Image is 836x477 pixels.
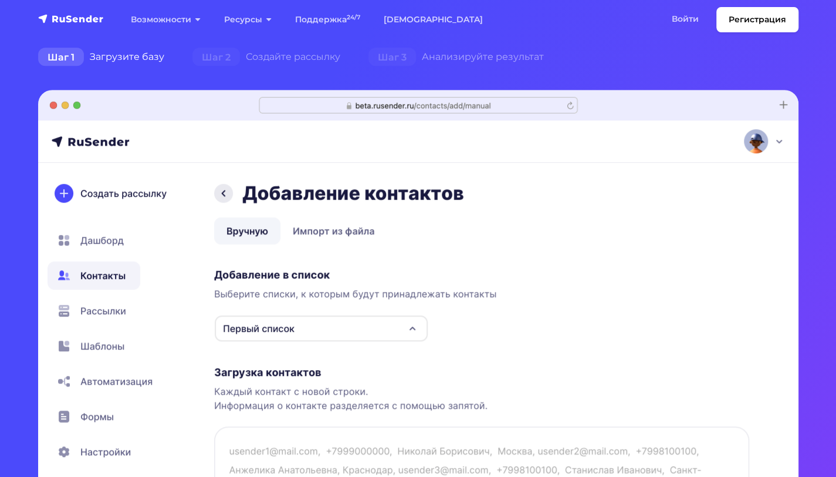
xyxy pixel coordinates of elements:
[354,45,558,69] div: Анализируйте результат
[178,45,354,69] div: Создайте рассылку
[38,13,104,25] img: RuSender
[372,8,495,32] a: [DEMOGRAPHIC_DATA]
[283,8,372,32] a: Поддержка24/7
[24,45,178,69] div: Загрузите базу
[368,48,416,66] span: Шаг 3
[192,48,240,66] span: Шаг 2
[212,8,283,32] a: Ресурсы
[716,7,798,32] a: Регистрация
[347,14,360,21] sup: 24/7
[38,48,84,66] span: Шаг 1
[660,7,710,31] a: Войти
[119,8,212,32] a: Возможности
